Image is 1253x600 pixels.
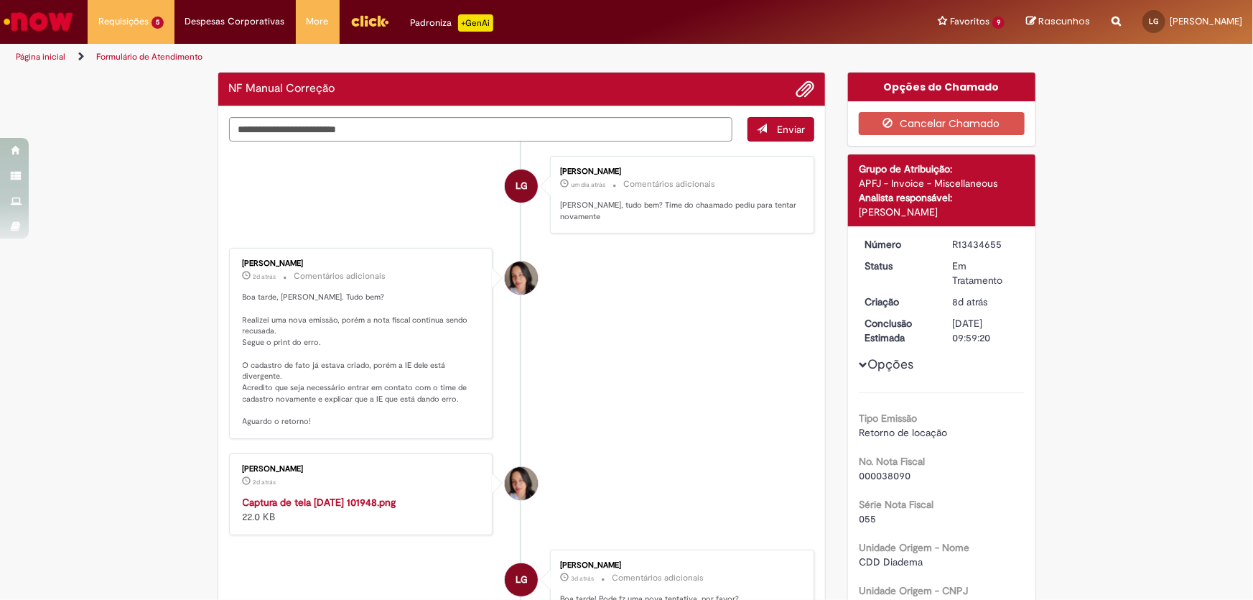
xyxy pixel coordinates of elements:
[953,237,1020,251] div: R13434655
[859,426,947,439] span: Retorno de locação
[243,495,482,524] div: 22.0 KB
[505,563,538,596] div: Laura Santos Ordonhe Goncales
[953,295,1020,309] div: 21/08/2025 08:34:28
[777,123,805,136] span: Enviar
[185,14,285,29] span: Despesas Corporativas
[859,455,925,468] b: No. Nota Fiscal
[796,80,814,98] button: Adicionar anexos
[859,162,1025,176] div: Grupo de Atribuição:
[96,51,202,63] a: Formulário de Atendimento
[992,17,1005,29] span: 9
[294,270,386,282] small: Comentários adicionais
[307,14,329,29] span: More
[560,167,799,176] div: [PERSON_NAME]
[848,73,1035,101] div: Opções do Chamado
[505,467,538,500] div: Andreza Da Silva Barros
[505,262,538,295] div: Andreza Da Silva Barros
[950,14,989,29] span: Favoritos
[350,10,389,32] img: click_logo_yellow_360x200.png
[571,574,594,583] time: 25/08/2025 12:19:26
[571,180,605,189] time: 26/08/2025 17:09:16
[560,561,799,570] div: [PERSON_NAME]
[859,469,910,482] span: 000038090
[458,14,493,32] p: +GenAi
[571,574,594,583] span: 3d atrás
[859,176,1025,190] div: APFJ - Invoice - Miscellaneous
[953,295,988,308] span: 8d atrás
[243,292,482,427] p: Boa tarde, [PERSON_NAME]. Tudo bem? Realizei uma nova emissão, porém a nota fiscal continua sendo...
[854,316,942,345] dt: Conclusão Estimada
[98,14,149,29] span: Requisições
[505,170,538,203] div: Laura Santos Ordonhe Goncales
[229,83,335,96] h2: NF Manual Correção Histórico de tíquete
[1026,15,1090,29] a: Rascunhos
[859,498,933,511] b: Série Nota Fiscal
[1038,14,1090,28] span: Rascunhos
[571,180,605,189] span: um dia atrás
[953,316,1020,345] div: [DATE] 09:59:20
[859,584,968,597] b: Unidade Origem - CNPJ
[243,259,482,268] div: [PERSON_NAME]
[243,465,482,474] div: [PERSON_NAME]
[1,7,75,36] img: ServiceNow
[859,412,917,425] b: Tipo Emissão
[11,44,824,70] ul: Trilhas de página
[1170,15,1242,27] span: [PERSON_NAME]
[16,51,65,63] a: Página inicial
[516,563,528,597] span: LG
[859,190,1025,205] div: Analista responsável:
[1150,17,1159,26] span: LG
[859,112,1025,135] button: Cancelar Chamado
[612,572,704,584] small: Comentários adicionais
[953,259,1020,287] div: Em Tratamento
[253,478,276,486] span: 2d atrás
[152,17,164,29] span: 5
[953,295,988,308] time: 21/08/2025 08:34:28
[623,178,715,190] small: Comentários adicionais
[253,272,276,281] time: 26/08/2025 10:20:16
[859,555,923,568] span: CDD Diadema
[253,478,276,486] time: 26/08/2025 10:20:04
[516,169,528,203] span: LG
[253,272,276,281] span: 2d atrás
[859,512,876,525] span: 055
[859,205,1025,219] div: [PERSON_NAME]
[854,295,942,309] dt: Criação
[243,496,396,509] a: Captura de tela [DATE] 101948.png
[411,14,493,32] div: Padroniza
[229,117,733,142] textarea: Digite sua mensagem aqui...
[747,117,814,142] button: Enviar
[859,541,969,554] b: Unidade Origem - Nome
[560,200,799,222] p: [PERSON_NAME], tudo bem? Time do chaamado pediu para tentar novamente
[854,237,942,251] dt: Número
[854,259,942,273] dt: Status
